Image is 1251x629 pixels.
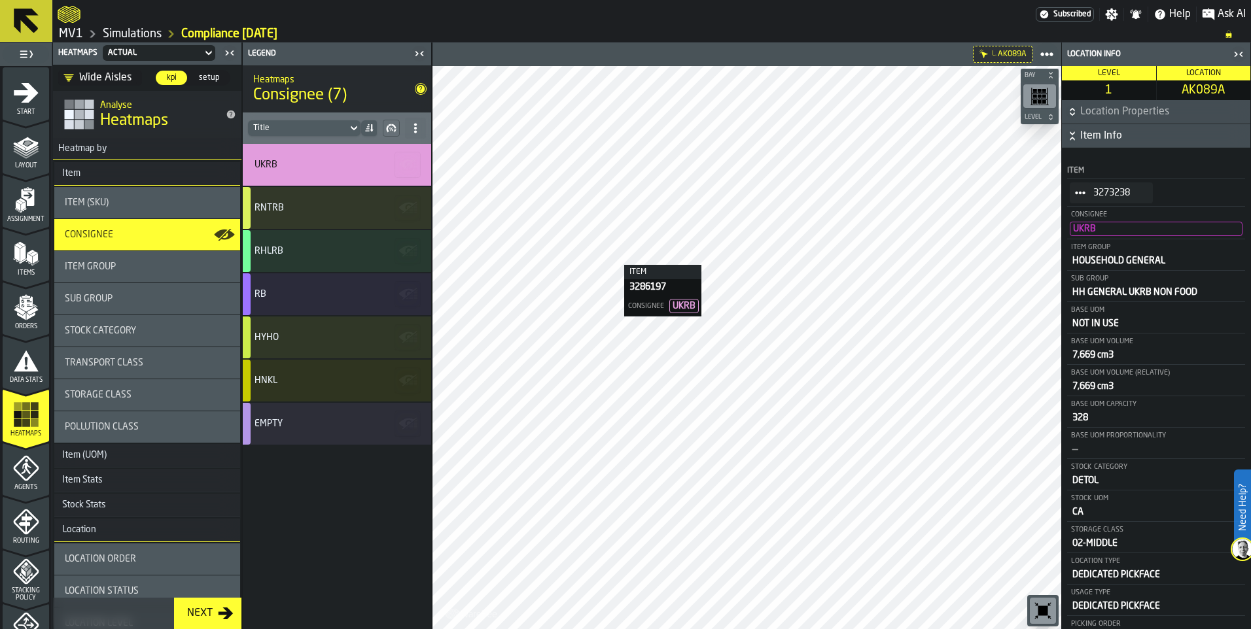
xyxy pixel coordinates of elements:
div: Title [65,390,230,400]
span: Consignee [65,229,113,240]
span: setup [194,72,224,84]
div: Title [255,203,415,213]
div: button-toolbar-undefined [1021,82,1059,110]
span: Routing [3,537,49,545]
button: button- [395,195,421,221]
span: 7,669 cm3 [1072,350,1114,360]
span: Start [3,109,49,116]
span: Level [1098,69,1120,77]
div: StatList-item-Base UOM Proportionality [1067,428,1245,459]
div: DropdownMenuValue-V7f7fo7ETGPh1he3gn6uf [63,70,132,86]
a: link-to-/wh/i/3ccf57d1-1e0c-4a81-a3bb-c2011c5f0d50/settings/billing [1036,7,1094,22]
div: Title [65,229,230,240]
span: Heatmaps [3,430,49,437]
h2: Sub Title [253,72,400,85]
span: 328 [1072,413,1088,422]
span: Transport Class [65,358,143,368]
h3: title-section-Stock Stats [54,494,240,517]
span: NOT IN USE [1072,319,1119,328]
nav: Breadcrumb [58,26,1246,42]
div: Consignee [627,302,664,311]
span: Items [3,269,49,277]
div: Item Stats [54,475,111,485]
svg: Reset zoom and position [1032,600,1053,621]
span: AK089A [1159,83,1248,97]
span: Data Stats [3,377,49,384]
div: Title [65,262,230,272]
span: Sub Group [65,294,113,304]
div: Title [255,160,415,170]
div: Location [54,524,104,535]
div: Location Type [1070,557,1242,566]
div: Item [54,168,88,178]
div: stat-Item Group [54,251,240,282]
a: link-to-/wh/i/3ccf57d1-1e0c-4a81-a3bb-c2011c5f0d50/simulations/05737124-12f7-4502-8a67-8971fa089ea5 [181,27,277,41]
div: button-toolbar-undefined [1027,595,1059,626]
div: Item (UOM) [54,450,115,460]
div: Stock Category [1070,463,1242,471]
div: DropdownMenuValue- [248,120,361,136]
div: StatList-item-Consignee [624,295,701,316]
div: stat-Transport Class [54,347,240,379]
li: menu Heatmaps [3,389,49,441]
div: stat- [243,187,431,229]
div: Title [255,332,415,343]
button: button- [1062,100,1250,124]
div: Base Uom [1070,306,1242,314]
div: RB [255,289,266,299]
div: StatList-item-Stock Uom [1067,490,1245,522]
div: L. [992,50,996,58]
div: stat- [243,403,431,445]
label: button-toggle-Notifications [1124,8,1148,21]
div: Item [1067,166,1245,175]
li: menu Assignment [3,175,49,227]
div: Title [65,294,230,304]
div: Storage Class [1070,526,1242,534]
div: Title [65,358,230,368]
div: Usage Type [1070,588,1242,597]
div: Legend [245,49,410,58]
div: StatList-item-Base UOM Capacity [1067,396,1245,428]
li: menu Agents [3,443,49,495]
li: menu Layout [3,121,49,173]
div: StatList-item-Base Uom [1067,302,1245,333]
div: StatList-item-Sub Group [1067,271,1245,302]
header: Location Info [1062,42,1250,66]
span: Layout [3,162,49,169]
div: Hide filter [979,49,989,59]
label: button-switch-multi-kpi [155,70,188,86]
h3: title-section-Item (UOM) [54,444,240,467]
span: Subscribed [1053,10,1091,19]
li: menu Start [3,67,49,120]
a: link-to-/wh/i/3ccf57d1-1e0c-4a81-a3bb-c2011c5f0d50 [103,27,162,41]
div: StatList-item-Item Group [1067,239,1245,271]
label: button-toggle-Close me [1229,46,1248,62]
div: title-Heatmaps [53,91,241,138]
div: Picking Order [1070,620,1242,628]
div: stat-Location Status [54,575,240,607]
label: button-toggle-Ask AI [1197,7,1251,22]
div: Stock Uom [1070,494,1242,503]
span: Agents [3,484,49,491]
div: Title [65,586,230,596]
button: button- [395,152,421,178]
div: Title [65,554,230,564]
div: StatList-item-Storage Class [1067,522,1245,553]
li: menu Routing [3,496,49,549]
div: StatList-item-Base UOM Volume (Relative) [1067,365,1245,396]
span: Consignee (7) [253,85,400,106]
header: Legend [243,42,431,65]
span: Item Info [1080,128,1248,144]
button: button- [383,120,400,137]
div: Title [255,418,415,429]
div: Next [182,605,218,621]
div: Stock Stats [54,500,114,510]
span: 7,669 cm3 [1072,382,1114,391]
div: Sub Group [1070,275,1242,283]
